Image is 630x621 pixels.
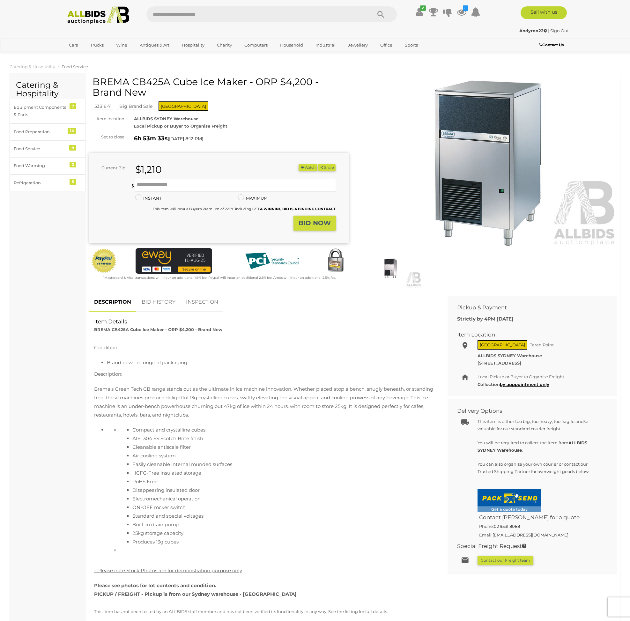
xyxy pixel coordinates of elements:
[519,28,548,33] a: Andyroo22
[134,123,227,129] strong: Local Pickup or Buyer to Organise Freight
[528,341,555,349] span: Taren Point
[137,293,180,312] a: BID HISTORY
[240,248,304,274] img: PCI DSS compliant
[93,77,347,98] h1: BREMA CB425A Cube Ice Maker - ORP $4,200 - Brand New
[360,248,421,288] img: BREMA CB425A Cube Ice Maker - ORP $4,200 - Brand New
[276,40,307,50] a: Household
[86,40,108,50] a: Trucks
[478,556,533,565] button: Contact our Freight team
[376,40,397,50] a: Office
[16,81,79,98] h2: Catering & Hospitality
[457,332,598,338] h2: Item Location
[494,524,520,529] a: 02 9531 8088
[550,28,569,33] a: Sign Out
[168,136,203,141] span: ( )
[69,145,76,151] div: 4
[548,28,549,33] span: |
[401,40,422,50] a: Sports
[132,529,433,537] li: 25kg storage capacity
[457,6,466,18] a: 6
[10,64,55,69] a: Catering & Hospitality
[70,179,76,185] div: 5
[132,469,433,477] li: HCFC-Free insulated storage
[478,522,603,530] h5: Phone:
[65,40,82,50] a: Cars
[457,305,598,311] h2: Pickup & Payment
[178,40,209,50] a: Hospitality
[539,41,565,48] a: Contact Us
[478,513,603,522] h4: Contact [PERSON_NAME] for a quote
[14,145,66,152] div: Food Service
[169,136,202,142] span: [DATE] 8:12 PM
[311,40,340,50] a: Industrial
[293,216,336,231] button: BID NOW
[91,103,114,109] mark: 53316-7
[132,460,433,469] li: Easily cleanable internal rounded surfaces
[89,164,130,172] div: Current Bid
[213,40,236,50] a: Charity
[132,503,433,512] li: ON-OFF rocker switch
[318,164,336,171] button: Share
[365,6,397,22] button: Search
[478,489,541,512] img: Fyshwick-AllBids-GETAQUOTE.png
[132,537,433,546] li: Produces 13g cubes
[299,164,317,171] button: Watch
[10,157,86,174] a: Food Warming 2
[132,494,433,503] li: Electromechanical operation
[94,385,433,419] p: Brema's Green Tech CB range stands out as the ultimate in ice machine innovation. Whether placed ...
[478,360,521,366] strong: [STREET_ADDRESS]
[500,382,549,387] a: by apppointment only
[136,40,174,50] a: Antiques & Art
[10,140,86,157] a: Food Service 4
[14,179,66,187] div: Refrigeration
[132,512,433,520] li: Standard and special voltages
[112,40,131,50] a: Wine
[521,6,567,19] a: Sell with us
[136,248,212,274] img: eWAY Payment Gateway
[64,6,133,24] img: Allbids.com.au
[62,64,88,69] a: Food Service
[478,353,542,358] strong: ALLBIDS SYDNEY Warehouse
[132,425,433,434] li: Compact and crystalline cubes
[94,608,433,615] p: This item has not been tested by an ALLBIDS staff member and has not been verified its functional...
[70,162,76,167] div: 2
[91,248,117,274] img: Official PayPal Seal
[238,195,268,202] label: MAXIMUM
[415,6,424,18] a: ✔
[85,115,129,122] div: Item location
[519,28,547,33] strong: Andyroo22
[478,340,527,350] span: [GEOGRAPHIC_DATA]
[132,443,433,451] li: Cleanable antiscale filter
[463,5,468,11] i: 6
[159,101,208,111] span: [GEOGRAPHIC_DATA]
[323,248,348,274] img: Secured by Rapid SSL
[478,461,603,476] p: You can also organise your own courier or contact our Trusted Shipping Partner for overweight goo...
[107,358,433,367] li: Brand new - in original packaging.
[94,370,433,378] p: Description:
[94,327,222,332] strong: BREMA CB425A Cube Ice Maker - ORP $4,200 - Brand New
[299,164,317,171] li: Watch this item
[478,439,603,454] p: You will be required to collect the item from .
[135,164,162,175] strong: $1,210
[116,103,156,109] mark: Big Brand Sale
[134,135,168,142] strong: 6h 53m 33s
[10,99,86,123] a: Equipment Components & Parts 7
[10,123,86,140] a: Food Preparation 14
[478,418,603,433] p: This item is either too big, too heavy, too fragile and/or valuable for our standard courier frei...
[344,40,372,50] a: Jewellery
[132,451,433,460] li: Air cooling system
[299,219,331,227] strong: BID NOW
[134,116,198,121] strong: ALLBIDS SYDNEY Warehouse
[181,293,223,312] a: INSPECTION
[153,207,336,211] small: This Item will incur a Buyer's Premium of 22.5% including GST.
[70,103,76,109] div: 7
[358,80,618,247] img: BREMA CB425A Cube Ice Maker - ORP $4,200 - Brand New
[91,104,114,109] a: 53316-7
[260,207,336,211] b: A WINNING BID IS A BINDING CONTRACT
[478,374,564,379] span: Local Pickup or Buyer to Organise Freight
[10,174,86,191] a: Refrigeration 5
[457,316,514,322] b: Strictly by 4PM [DATE]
